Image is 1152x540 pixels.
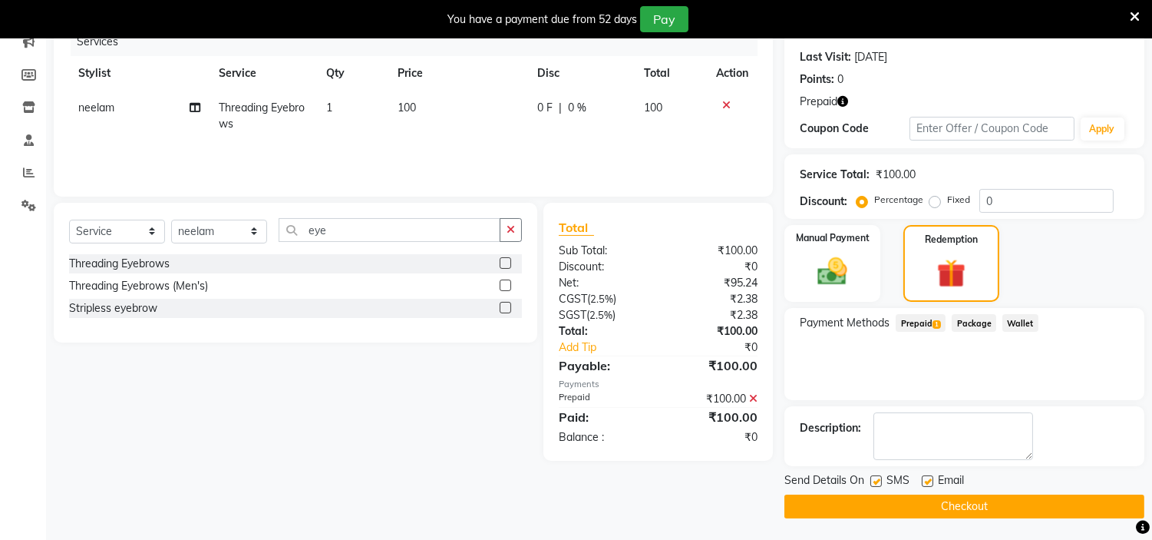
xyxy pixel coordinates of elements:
[559,378,758,391] div: Payments
[876,167,916,183] div: ₹100.00
[800,194,847,210] div: Discount:
[644,101,662,114] span: 100
[69,256,170,272] div: Threading Eyebrows
[547,340,677,356] a: Add Tip
[547,275,659,291] div: Net:
[590,293,613,305] span: 2.5%
[659,243,770,259] div: ₹100.00
[796,231,870,245] label: Manual Payment
[1081,118,1124,141] button: Apply
[800,420,861,436] div: Description:
[398,101,416,114] span: 100
[659,391,770,407] div: ₹100.00
[640,6,688,32] button: Pay
[547,259,659,275] div: Discount:
[854,49,887,65] div: [DATE]
[659,429,770,446] div: ₹0
[528,56,635,91] th: Disc
[928,256,974,291] img: _gift.svg
[547,429,659,446] div: Balance :
[677,340,770,356] div: ₹0
[589,309,612,321] span: 2.5%
[547,291,659,307] div: ( )
[925,233,978,247] label: Redemption
[547,307,659,323] div: ( )
[447,12,637,28] div: You have a payment due from 52 days
[568,100,586,116] span: 0 %
[784,495,1144,518] button: Checkout
[537,100,553,116] span: 0 F
[896,314,946,332] span: Prepaid
[800,167,870,183] div: Service Total:
[659,323,770,340] div: ₹100.00
[659,307,770,323] div: ₹2.38
[800,49,851,65] div: Last Visit:
[559,308,586,322] span: SGST
[547,243,659,259] div: Sub Total:
[388,56,527,91] th: Price
[800,315,890,331] span: Payment Methods
[659,408,770,426] div: ₹100.00
[635,56,708,91] th: Total
[559,220,594,236] span: Total
[547,391,659,407] div: Prepaid
[71,28,769,56] div: Services
[837,71,843,88] div: 0
[279,218,500,242] input: Search or Scan
[947,193,970,207] label: Fixed
[938,472,964,492] span: Email
[219,101,305,131] span: Threading Eyebrows
[559,292,587,306] span: CGST
[547,323,659,340] div: Total:
[707,56,758,91] th: Action
[659,259,770,275] div: ₹0
[69,300,157,316] div: Stripless eyebrow
[69,56,210,91] th: Stylist
[659,356,770,375] div: ₹100.00
[210,56,317,91] th: Service
[800,71,834,88] div: Points:
[69,278,208,294] div: Threading Eyebrows (Men's)
[800,121,909,137] div: Coupon Code
[784,472,864,492] span: Send Details On
[559,100,562,116] span: |
[659,275,770,291] div: ₹95.24
[547,356,659,375] div: Payable:
[78,101,114,114] span: neelam
[1002,314,1038,332] span: Wallet
[800,94,837,110] span: Prepaid
[326,101,332,114] span: 1
[659,291,770,307] div: ₹2.38
[874,193,923,207] label: Percentage
[932,320,941,330] span: 1
[952,314,996,332] span: Package
[909,117,1074,141] input: Enter Offer / Coupon Code
[547,408,659,426] div: Paid:
[317,56,388,91] th: Qty
[886,472,909,492] span: SMS
[808,254,857,289] img: _cash.svg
